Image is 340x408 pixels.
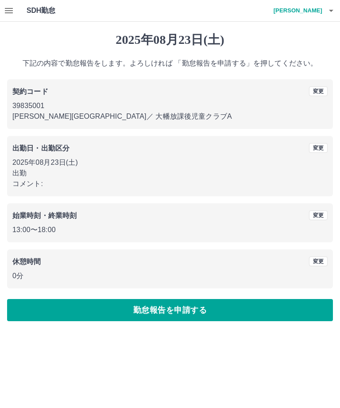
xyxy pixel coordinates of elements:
[12,225,328,235] p: 13:00 〜 18:00
[309,143,328,153] button: 変更
[12,258,41,265] b: 休憩時間
[12,168,328,179] p: 出勤
[12,179,328,189] p: コメント:
[7,299,333,321] button: 勤怠報告を申請する
[7,32,333,47] h1: 2025年08月23日(土)
[12,144,70,152] b: 出勤日・出勤区分
[12,111,328,122] p: [PERSON_NAME][GEOGRAPHIC_DATA] ／ 大幡放課後児童クラブA
[12,88,48,95] b: 契約コード
[309,86,328,96] button: 変更
[12,157,328,168] p: 2025年08月23日(土)
[309,256,328,266] button: 変更
[12,271,328,281] p: 0分
[7,58,333,69] p: 下記の内容で勤怠報告をします。よろしければ 「勤怠報告を申請する」を押してください。
[12,101,328,111] p: 39835001
[12,212,77,219] b: 始業時刻・終業時刻
[309,210,328,220] button: 変更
